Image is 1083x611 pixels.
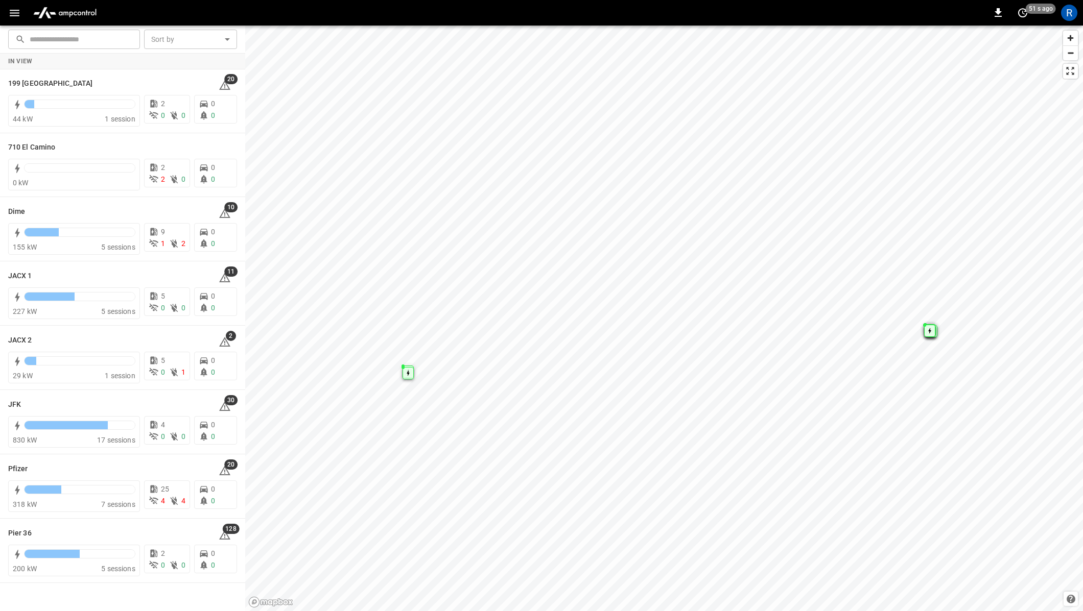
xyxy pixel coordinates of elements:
h6: JFK [8,399,21,410]
span: Zoom out [1063,46,1078,60]
span: 2 [226,331,236,341]
span: 128 [222,524,239,534]
span: 51 s ago [1026,4,1056,14]
span: 20 [224,74,238,84]
span: 25 [161,485,169,493]
span: 0 [161,561,165,569]
h6: 199 Erie [8,78,92,89]
span: 2 [161,175,165,183]
span: 1 session [105,372,135,380]
div: Map marker [403,365,414,378]
span: 0 [161,432,165,441]
span: 0 [181,432,185,441]
span: 0 [211,304,215,312]
span: 5 sessions [101,565,135,573]
span: 0 [211,175,215,183]
span: 5 [161,356,165,364]
img: ampcontrol.io logo [29,3,101,22]
span: 0 [181,175,185,183]
div: Map marker [924,325,935,337]
h6: JACX 1 [8,271,32,282]
span: 0 [161,368,165,376]
span: 0 [211,228,215,236]
span: 4 [181,497,185,505]
span: 0 [161,111,165,119]
a: Mapbox homepage [248,596,293,608]
span: 0 [211,368,215,376]
span: 0 [211,549,215,557]
span: 5 [161,292,165,300]
h6: Pfizer [8,463,28,475]
span: 200 kW [13,565,37,573]
button: Zoom out [1063,45,1078,60]
h6: Dime [8,206,25,217]
span: 9 [161,228,165,236]
h6: 710 El Camino [8,142,55,153]
span: 4 [161,421,165,429]
span: 2 [161,100,165,108]
span: 0 [181,111,185,119]
span: 830 kW [13,436,37,444]
span: 20 [224,459,238,470]
span: 17 sessions [97,436,135,444]
span: 1 [181,368,185,376]
strong: In View [8,58,33,65]
span: 0 [211,485,215,493]
span: 0 [211,497,215,505]
span: 0 [211,239,215,248]
span: 0 [211,421,215,429]
div: Map marker [925,324,936,336]
span: 29 kW [13,372,33,380]
span: 10 [224,202,238,212]
span: 2 [181,239,185,248]
span: 11 [224,266,238,277]
span: 0 [181,304,185,312]
span: 0 [161,304,165,312]
div: Map marker [403,367,414,379]
span: 5 sessions [101,307,135,315]
span: 0 [211,163,215,172]
button: set refresh interval [1015,5,1031,21]
span: 318 kW [13,500,37,508]
h6: Pier 36 [8,528,32,539]
span: 2 [161,549,165,557]
span: 0 [211,111,215,119]
span: 7 sessions [101,500,135,508]
span: 5 sessions [101,243,135,251]
button: Zoom in [1063,31,1078,45]
span: 0 [211,292,215,300]
span: 30 [224,395,238,405]
span: 0 [211,561,215,569]
span: 1 [161,239,165,248]
span: 0 [181,561,185,569]
span: 0 [211,432,215,441]
span: 2 [161,163,165,172]
h6: JACX 2 [8,335,32,346]
span: 1 session [105,115,135,123]
span: 0 kW [13,179,29,187]
span: 227 kW [13,307,37,315]
span: 155 kW [13,243,37,251]
span: 44 kW [13,115,33,123]
span: 0 [211,356,215,364]
span: 4 [161,497,165,505]
div: profile-icon [1061,5,1077,21]
span: 0 [211,100,215,108]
